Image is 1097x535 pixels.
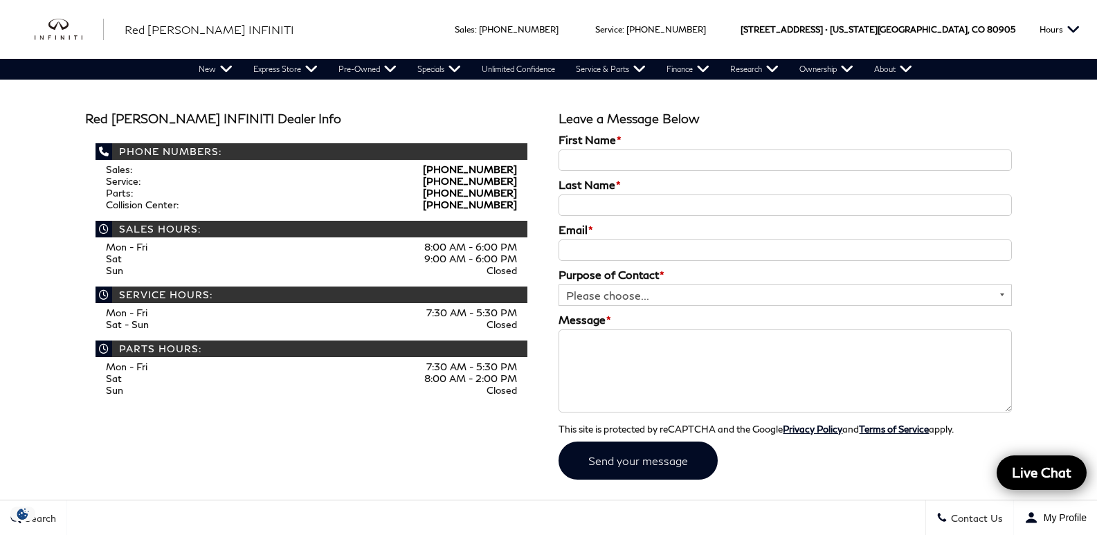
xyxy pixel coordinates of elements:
a: About [864,59,923,80]
span: 9:00 AM - 6:00 PM [424,253,517,264]
a: Service & Parts [565,59,656,80]
label: Last Name [559,178,621,191]
a: Live Chat [997,455,1087,490]
a: [PHONE_NUMBER] [423,199,517,210]
button: Open user profile menu [1014,500,1097,535]
span: Collision Center: [106,199,179,210]
span: Mon - Fri [106,241,147,253]
label: Email [559,223,593,236]
a: Unlimited Confidence [471,59,565,80]
span: Parts: [106,187,133,199]
span: Mon - Fri [106,361,147,372]
span: Sales: [106,163,132,175]
span: Closed [487,264,517,276]
label: First Name [559,133,622,146]
img: INFINITI [35,19,104,41]
span: Sat - Sun [106,318,149,330]
span: : [475,24,477,35]
h3: Red [PERSON_NAME] INFINITI Dealer Info [85,112,538,126]
span: 7:30 AM - 5:30 PM [426,361,517,372]
label: Purpose of Contact [559,268,664,281]
span: Sun [106,264,123,276]
span: My Profile [1038,512,1087,523]
input: Send your message [559,442,718,480]
span: 7:30 AM - 5:30 PM [426,307,517,318]
a: Pre-Owned [328,59,407,80]
a: Privacy Policy [783,424,842,435]
section: Click to Open Cookie Consent Modal [7,507,39,521]
a: New [188,59,243,80]
span: Contact Us [948,512,1003,524]
a: Finance [656,59,720,80]
a: [PHONE_NUMBER] [479,24,559,35]
a: Research [720,59,789,80]
span: Sales Hours: [96,221,528,237]
span: Red [PERSON_NAME] INFINITI [125,23,294,36]
span: 8:00 AM - 2:00 PM [424,372,517,384]
a: Terms of Service [859,424,929,435]
span: Service Hours: [96,287,528,303]
span: Sun [106,384,123,396]
a: [PHONE_NUMBER] [423,187,517,199]
a: [PHONE_NUMBER] [423,163,517,175]
span: Search [21,512,56,524]
h3: Leave a Message Below [559,112,1012,126]
small: This site is protected by reCAPTCHA and the Google and apply. [559,424,954,435]
span: Parts Hours: [96,341,528,357]
a: infiniti [35,19,104,41]
a: Ownership [789,59,864,80]
a: [PHONE_NUMBER] [423,175,517,187]
span: Mon - Fri [106,307,147,318]
a: [STREET_ADDRESS] • [US_STATE][GEOGRAPHIC_DATA], CO 80905 [741,24,1015,35]
span: 8:00 AM - 6:00 PM [424,241,517,253]
span: Live Chat [1005,464,1078,481]
span: Sales [455,24,475,35]
span: Service [595,24,622,35]
a: Specials [407,59,471,80]
span: Sat [106,372,122,384]
span: Sat [106,253,122,264]
span: Phone Numbers: [96,143,528,160]
span: Closed [487,384,517,396]
a: [PHONE_NUMBER] [626,24,706,35]
label: Message [559,313,611,326]
span: Service: [106,175,140,187]
a: Express Store [243,59,328,80]
span: Closed [487,318,517,330]
nav: Main Navigation [188,59,923,80]
img: Opt-Out Icon [7,507,39,521]
a: Red [PERSON_NAME] INFINITI [125,21,294,38]
span: : [622,24,624,35]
